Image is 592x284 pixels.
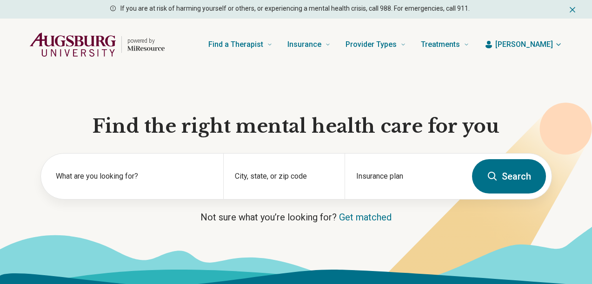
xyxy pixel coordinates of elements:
span: Find a Therapist [208,38,263,51]
span: Treatments [421,38,460,51]
button: [PERSON_NAME] [484,39,562,50]
p: If you are at risk of harming yourself or others, or experiencing a mental health crisis, call 98... [120,4,470,13]
a: Get matched [339,212,392,223]
button: Search [472,159,546,194]
a: Provider Types [346,26,406,63]
button: Dismiss [568,4,577,15]
span: [PERSON_NAME] [495,39,553,50]
a: Treatments [421,26,469,63]
h1: Find the right mental health care for you [40,114,552,138]
p: Not sure what you’re looking for? [40,211,552,224]
span: Provider Types [346,38,397,51]
label: What are you looking for? [56,171,212,182]
a: Insurance [287,26,331,63]
p: powered by [127,37,165,45]
span: Insurance [287,38,321,51]
a: Find a Therapist [208,26,273,63]
a: Home page [30,30,165,59]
